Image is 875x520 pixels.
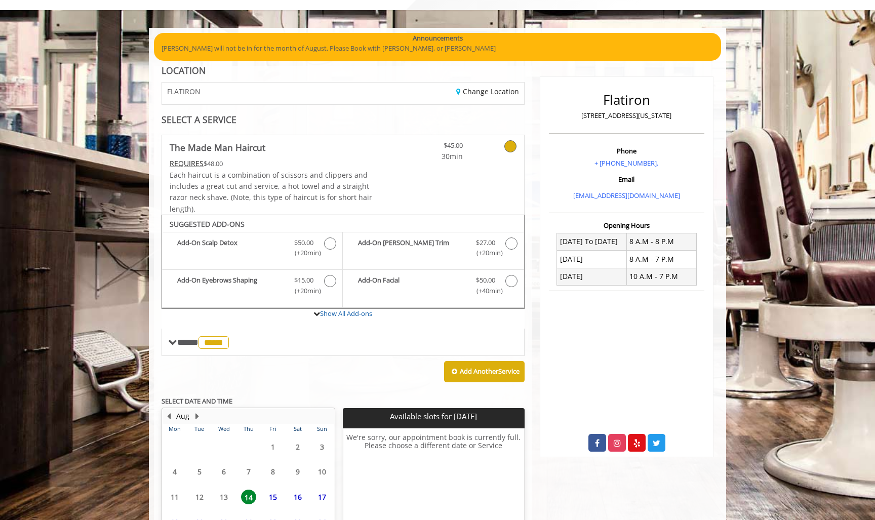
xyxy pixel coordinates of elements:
span: $50.00 [476,275,495,286]
span: (+40min ) [470,286,500,296]
button: Aug [176,411,189,422]
button: Add AnotherService [444,361,525,382]
th: Thu [236,424,260,434]
span: $15.00 [294,275,313,286]
span: (+20min ) [289,286,319,296]
td: [DATE] [557,268,627,285]
b: LOCATION [162,64,206,76]
b: Add-On Scalp Detox [177,237,284,259]
a: Change Location [456,87,519,96]
span: 16 [290,490,305,504]
td: 10 A.M - 7 P.M [626,268,696,285]
b: Add-On Eyebrows Shaping [177,275,284,296]
b: Add-On [PERSON_NAME] Trim [358,237,465,259]
span: 14 [241,490,256,504]
span: $27.00 [476,237,495,248]
td: 8 A.M - 7 P.M [626,251,696,268]
th: Wed [212,424,236,434]
a: [EMAIL_ADDRESS][DOMAIN_NAME] [573,191,680,200]
label: Add-On Facial [348,275,519,299]
span: 30min [403,151,463,162]
th: Tue [187,424,211,434]
p: [STREET_ADDRESS][US_STATE] [551,110,702,121]
th: Mon [163,424,187,434]
td: Select day14 [236,485,260,510]
td: Select day16 [285,485,309,510]
b: Add Another Service [460,367,520,376]
p: [PERSON_NAME] will not be in for the month of August. Please Book with [PERSON_NAME], or [PERSON_... [162,43,713,54]
span: (+20min ) [470,248,500,258]
a: $45.00 [403,135,463,162]
span: 17 [314,490,330,504]
b: Add-On Facial [358,275,465,296]
span: (+20min ) [289,248,319,258]
div: The Made Man Haircut Add-onS [162,215,525,309]
td: [DATE] [557,251,627,268]
td: 8 A.M - 8 P.M [626,233,696,250]
b: SUGGESTED ADD-ONS [170,219,245,229]
button: Next Month [193,411,201,422]
th: Sun [310,424,335,434]
div: $48.00 [170,158,373,169]
label: Add-On Scalp Detox [167,237,337,261]
span: Each haircut is a combination of scissors and clippers and includes a great cut and service, a ho... [170,170,372,214]
b: The Made Man Haircut [170,140,265,154]
h2: Flatiron [551,93,702,107]
b: Announcements [413,33,463,44]
b: SELECT DATE AND TIME [162,396,232,406]
label: Add-On Beard Trim [348,237,519,261]
td: [DATE] To [DATE] [557,233,627,250]
span: $50.00 [294,237,313,248]
h3: Opening Hours [549,222,704,229]
p: Available slots for [DATE] [347,412,520,421]
span: This service needs some Advance to be paid before we block your appointment [170,158,204,168]
h3: Email [551,176,702,183]
td: Select day17 [310,485,335,510]
th: Sat [285,424,309,434]
a: Show All Add-ons [320,309,372,318]
th: Fri [261,424,285,434]
div: SELECT A SERVICE [162,115,525,125]
h3: Phone [551,147,702,154]
label: Add-On Eyebrows Shaping [167,275,337,299]
span: FLATIRON [167,88,201,95]
td: Select day15 [261,485,285,510]
button: Previous Month [165,411,173,422]
a: + [PHONE_NUMBER]. [594,158,658,168]
span: 15 [265,490,281,504]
